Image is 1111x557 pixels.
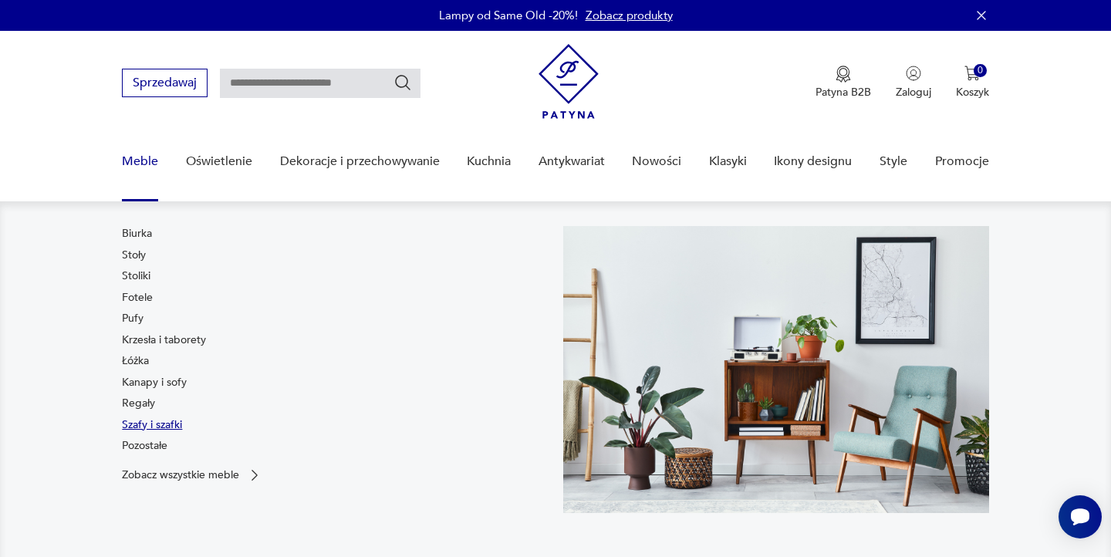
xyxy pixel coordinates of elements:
[880,132,907,191] a: Style
[964,66,980,81] img: Ikona koszyka
[122,438,167,454] a: Pozostałe
[539,44,599,119] img: Patyna - sklep z meblami i dekoracjami vintage
[935,132,989,191] a: Promocje
[586,8,673,23] a: Zobacz produkty
[122,417,182,433] a: Szafy i szafki
[122,396,155,411] a: Regały
[122,470,239,480] p: Zobacz wszystkie meble
[122,353,149,369] a: Łóżka
[816,85,871,100] p: Patyna B2B
[774,132,852,191] a: Ikony designu
[122,226,152,241] a: Biurka
[816,66,871,100] a: Ikona medaluPatyna B2B
[632,132,681,191] a: Nowości
[122,375,187,390] a: Kanapy i sofy
[186,132,252,191] a: Oświetlenie
[1059,495,1102,538] iframe: Smartsupp widget button
[836,66,851,83] img: Ikona medalu
[467,132,511,191] a: Kuchnia
[280,132,440,191] a: Dekoracje i przechowywanie
[122,268,150,284] a: Stoliki
[122,79,208,89] a: Sprzedawaj
[896,85,931,100] p: Zaloguj
[122,69,208,97] button: Sprzedawaj
[816,66,871,100] button: Patyna B2B
[896,66,931,100] button: Zaloguj
[974,64,987,77] div: 0
[122,248,146,263] a: Stoły
[122,290,153,306] a: Fotele
[906,66,921,81] img: Ikonka użytkownika
[956,85,989,100] p: Koszyk
[122,132,158,191] a: Meble
[956,66,989,100] button: 0Koszyk
[709,132,747,191] a: Klasyki
[539,132,605,191] a: Antykwariat
[122,333,206,348] a: Krzesła i taborety
[122,468,262,483] a: Zobacz wszystkie meble
[563,226,989,513] img: 969d9116629659dbb0bd4e745da535dc.jpg
[439,8,578,23] p: Lampy od Same Old -20%!
[122,311,144,326] a: Pufy
[393,73,412,92] button: Szukaj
